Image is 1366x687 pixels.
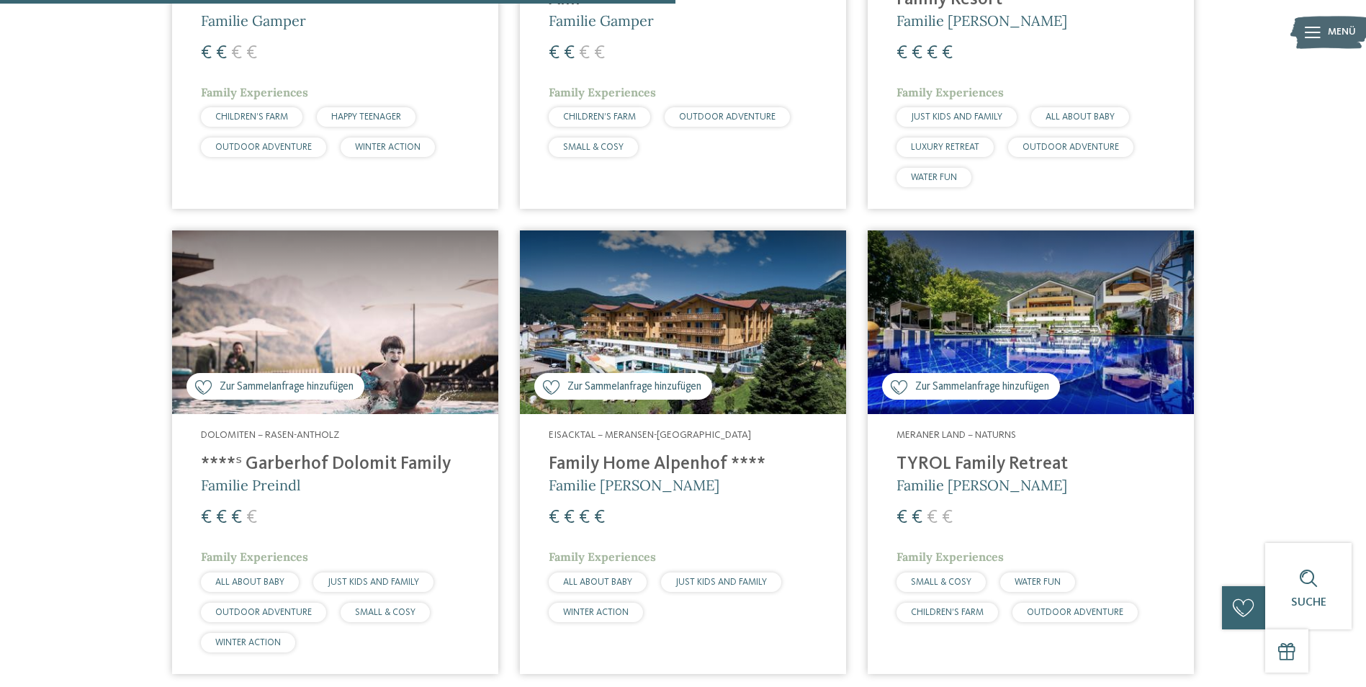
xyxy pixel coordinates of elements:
[216,44,227,63] span: €
[942,44,953,63] span: €
[215,608,312,617] span: OUTDOOR ADVENTURE
[201,12,306,30] span: Familie Gamper
[868,230,1194,673] a: Familienhotels gesucht? Hier findet ihr die besten! Zur Sammelanfrage hinzufügen Meraner Land – N...
[201,85,308,99] span: Family Experiences
[520,230,846,414] img: Family Home Alpenhof ****
[897,85,1004,99] span: Family Experiences
[549,85,656,99] span: Family Experiences
[549,508,560,527] span: €
[912,508,922,527] span: €
[172,230,498,414] img: Familienhotels gesucht? Hier findet ihr die besten!
[216,508,227,527] span: €
[1046,112,1115,122] span: ALL ABOUT BABY
[215,143,312,152] span: OUTDOOR ADVENTURE
[355,143,421,152] span: WINTER ACTION
[594,44,605,63] span: €
[201,549,308,564] span: Family Experiences
[215,578,284,587] span: ALL ABOUT BABY
[172,230,498,673] a: Familienhotels gesucht? Hier findet ihr die besten! Zur Sammelanfrage hinzufügen Dolomiten – Rase...
[1027,608,1123,617] span: OUTDOOR ADVENTURE
[897,12,1067,30] span: Familie [PERSON_NAME]
[201,44,212,63] span: €
[549,549,656,564] span: Family Experiences
[897,454,1165,475] h4: TYROL Family Retreat
[549,476,719,494] span: Familie [PERSON_NAME]
[868,230,1194,414] img: Familien Wellness Residence Tyrol ****
[215,112,288,122] span: CHILDREN’S FARM
[231,44,242,63] span: €
[201,454,469,475] h4: ****ˢ Garberhof Dolomit Family
[897,44,907,63] span: €
[675,578,767,587] span: JUST KIDS AND FAMILY
[231,508,242,527] span: €
[1015,578,1061,587] span: WATER FUN
[927,44,938,63] span: €
[567,380,701,395] span: Zur Sammelanfrage hinzufügen
[897,549,1004,564] span: Family Experiences
[897,476,1067,494] span: Familie [PERSON_NAME]
[911,143,979,152] span: LUXURY RETREAT
[563,143,624,152] span: SMALL & COSY
[1023,143,1119,152] span: OUTDOOR ADVENTURE
[911,608,984,617] span: CHILDREN’S FARM
[594,508,605,527] span: €
[1291,597,1326,609] span: Suche
[563,578,632,587] span: ALL ABOUT BABY
[911,173,957,182] span: WATER FUN
[331,112,401,122] span: HAPPY TEENAGER
[912,44,922,63] span: €
[328,578,419,587] span: JUST KIDS AND FAMILY
[564,508,575,527] span: €
[911,112,1002,122] span: JUST KIDS AND FAMILY
[563,112,636,122] span: CHILDREN’S FARM
[549,454,817,475] h4: Family Home Alpenhof ****
[564,44,575,63] span: €
[942,508,953,527] span: €
[549,430,751,440] span: Eisacktal – Meransen-[GEOGRAPHIC_DATA]
[911,578,971,587] span: SMALL & COSY
[897,508,907,527] span: €
[579,44,590,63] span: €
[549,12,654,30] span: Familie Gamper
[215,638,281,647] span: WINTER ACTION
[201,508,212,527] span: €
[355,608,415,617] span: SMALL & COSY
[201,476,300,494] span: Familie Preindl
[220,380,354,395] span: Zur Sammelanfrage hinzufügen
[563,608,629,617] span: WINTER ACTION
[520,230,846,673] a: Familienhotels gesucht? Hier findet ihr die besten! Zur Sammelanfrage hinzufügen Eisacktal – Mera...
[201,430,339,440] span: Dolomiten – Rasen-Antholz
[915,380,1049,395] span: Zur Sammelanfrage hinzufügen
[246,508,257,527] span: €
[897,430,1016,440] span: Meraner Land – Naturns
[927,508,938,527] span: €
[246,44,257,63] span: €
[549,44,560,63] span: €
[579,508,590,527] span: €
[679,112,776,122] span: OUTDOOR ADVENTURE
